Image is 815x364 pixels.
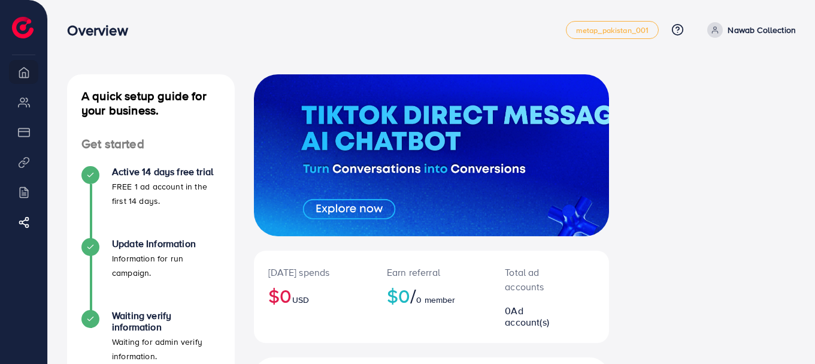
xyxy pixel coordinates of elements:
[112,251,220,280] p: Information for run campaign.
[268,265,358,279] p: [DATE] spends
[387,265,477,279] p: Earn referral
[387,284,477,307] h2: $0
[410,282,416,309] span: /
[505,265,565,294] p: Total ad accounts
[292,294,309,306] span: USD
[505,305,565,328] h2: 0
[702,22,796,38] a: Nawab Collection
[576,26,649,34] span: metap_pakistan_001
[112,166,220,178] h4: Active 14 days free trial
[505,304,549,329] span: Ad account(s)
[12,17,34,38] img: logo
[67,137,235,152] h4: Get started
[67,238,235,310] li: Update Information
[416,294,455,306] span: 0 member
[67,89,235,118] h4: A quick setup guide for your business.
[268,284,358,307] h2: $0
[67,166,235,238] li: Active 14 days free trial
[112,335,220,363] p: Waiting for admin verify information.
[112,179,220,208] p: FREE 1 ad account in the first 14 days.
[67,22,137,39] h3: Overview
[566,21,659,39] a: metap_pakistan_001
[728,23,796,37] p: Nawab Collection
[112,310,220,333] h4: Waiting verify information
[112,238,220,249] h4: Update Information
